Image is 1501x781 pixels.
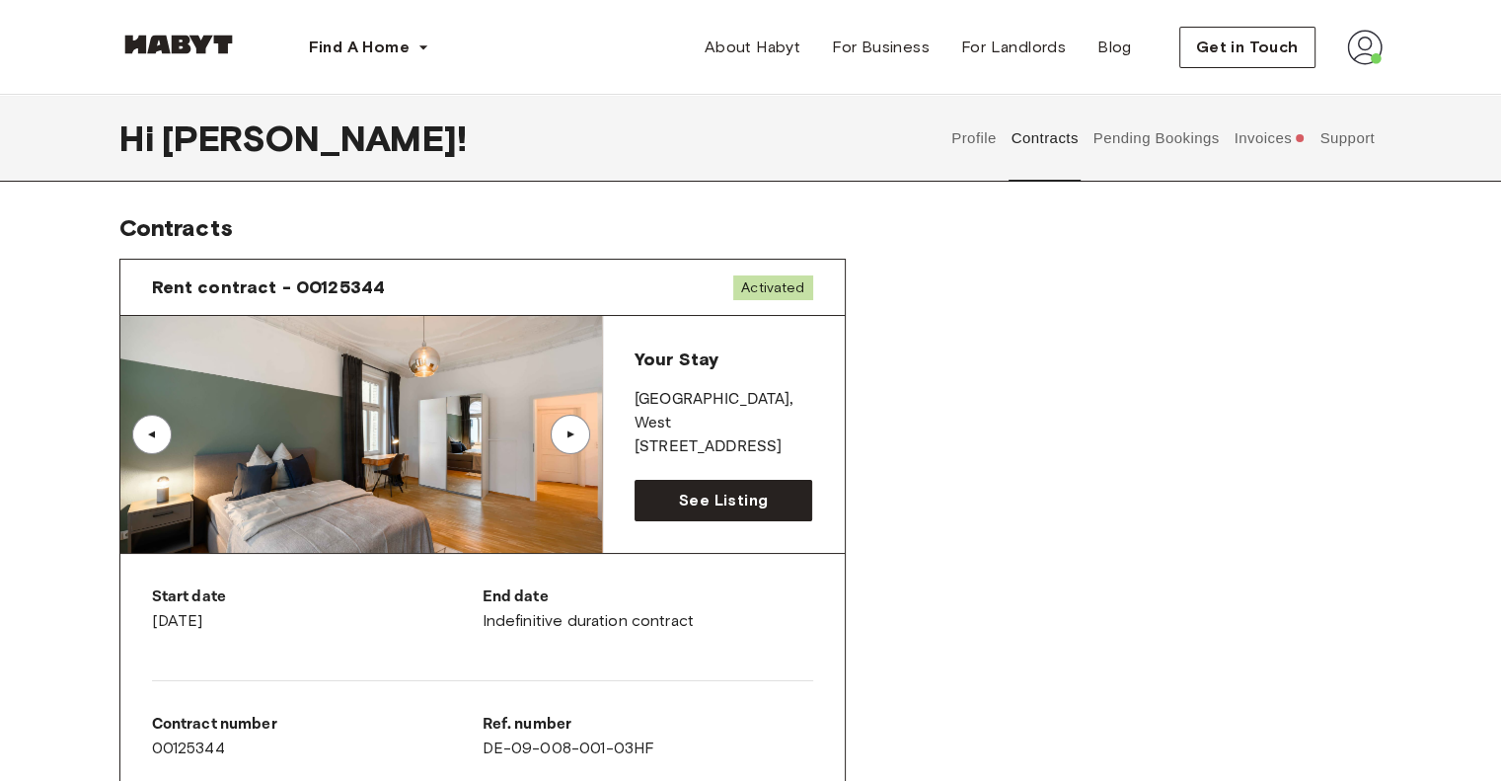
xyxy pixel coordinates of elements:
a: For Landlords [945,28,1082,67]
span: [PERSON_NAME] ! [162,117,467,159]
div: [DATE] [152,586,483,633]
a: For Business [816,28,945,67]
button: Find A Home [293,28,445,67]
span: Your Stay [635,349,718,370]
p: [GEOGRAPHIC_DATA] , West [635,388,813,435]
button: Invoices [1232,95,1308,182]
span: Blog [1097,36,1132,59]
div: Indefinitive duration contract [483,586,813,633]
p: Contract number [152,713,483,737]
span: Hi [119,117,162,159]
p: Ref. number [483,713,813,737]
span: For Landlords [961,36,1066,59]
button: Contracts [1009,95,1081,182]
img: Habyt [119,35,238,54]
a: See Listing [635,480,813,521]
img: avatar [1347,30,1383,65]
span: Get in Touch [1196,36,1299,59]
img: Image of the room [120,316,602,553]
div: ▲ [561,429,580,440]
div: 00125344 [152,713,483,760]
div: ▲ [142,429,162,440]
span: About Habyt [705,36,800,59]
p: Start date [152,586,483,609]
button: Get in Touch [1179,27,1315,68]
span: Rent contract - 00125344 [152,275,386,299]
button: Profile [949,95,1000,182]
button: Support [1317,95,1378,182]
span: See Listing [679,489,768,512]
a: Blog [1082,28,1148,67]
p: End date [483,586,813,609]
button: Pending Bookings [1090,95,1222,182]
span: For Business [832,36,930,59]
span: Find A Home [309,36,410,59]
div: DE-09-008-001-03HF [483,713,813,760]
span: Activated [733,275,812,300]
span: Contracts [119,213,233,242]
a: About Habyt [689,28,816,67]
div: user profile tabs [944,95,1383,182]
p: [STREET_ADDRESS] [635,435,813,459]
